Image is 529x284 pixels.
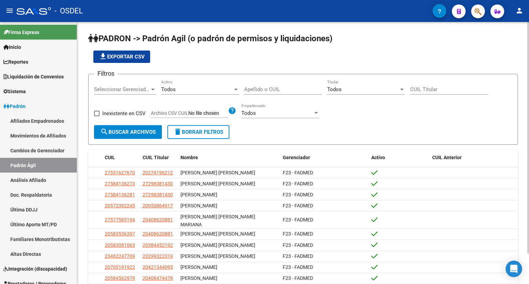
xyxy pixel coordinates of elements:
span: F23 - FADMED [283,253,313,259]
datatable-header-cell: CUIL Anterior [429,150,518,165]
span: 27298381430 [143,181,173,186]
span: Archivo CSV CUIL [151,110,188,116]
span: Borrar Filtros [174,129,223,135]
datatable-header-cell: Activo [369,150,429,165]
span: Reportes [3,58,28,66]
span: [PERSON_NAME] [PERSON_NAME] [180,181,255,186]
span: Padrón [3,102,25,110]
datatable-header-cell: Gerenciador [280,150,369,165]
span: Liquidación de Convenios [3,73,64,80]
span: 20953864917 [143,203,173,208]
span: Inicio [3,43,21,51]
span: F23 - FADMED [283,264,313,270]
span: F23 - FADMED [283,217,313,222]
datatable-header-cell: CUIL Titular [140,150,178,165]
span: Gerenciador [283,155,310,160]
span: Integración (discapacidad) [3,265,67,273]
span: 27551627670 [105,170,135,175]
span: [PERSON_NAME] [180,264,217,270]
span: Exportar CSV [99,54,145,60]
span: [PERSON_NAME] [180,203,217,208]
span: 20584562979 [105,275,135,281]
span: PADRON -> Padrón Agil (o padrón de permisos y liquidaciones) [88,34,332,43]
button: Buscar Archivos [94,125,162,139]
span: F23 - FADMED [283,275,313,281]
mat-icon: delete [174,128,182,136]
span: F23 - FADMED [283,192,313,197]
span: [PERSON_NAME] [PERSON_NAME] [180,231,255,237]
span: [PERSON_NAME] [180,275,217,281]
span: 20421344095 [143,264,173,270]
div: Open Intercom Messenger [506,261,522,277]
button: Exportar CSV [93,51,150,63]
span: 27584136281 [105,192,135,197]
span: F23 - FADMED [283,181,313,186]
span: 27298381430 [143,192,173,197]
span: F23 - FADMED [283,231,313,237]
span: Todos [241,110,256,116]
span: Inexistente en CSV [102,109,146,118]
span: F23 - FADMED [283,170,313,175]
span: [PERSON_NAME] [180,192,217,197]
span: F23 - FADMED [283,242,313,248]
span: 20705191922 [105,264,135,270]
span: Buscar Archivos [100,129,156,135]
span: CUIL Anterior [432,155,461,160]
span: F23 - FADMED [283,203,313,208]
span: Todos [327,86,342,92]
span: [PERSON_NAME] [PERSON_NAME] MARIANA [180,214,255,227]
datatable-header-cell: Nombre [178,150,280,165]
mat-icon: file_download [99,52,107,61]
span: Nombre [180,155,198,160]
h3: Filtros [94,69,118,78]
span: 20583081063 [105,242,135,248]
span: 27584136273 [105,181,135,186]
mat-icon: menu [6,7,14,15]
span: Todos [161,86,176,92]
span: [PERSON_NAME] [PERSON_NAME] [180,170,255,175]
span: 20274196212 [143,170,173,175]
mat-icon: search [100,128,108,136]
input: Archivo CSV CUIL [188,110,228,117]
span: - OSDEL [54,3,83,19]
span: [PERSON_NAME] [PERSON_NAME] [180,253,255,259]
span: [PERSON_NAME] [PERSON_NAME] [180,242,255,248]
span: 20408474478 [143,275,173,281]
button: Borrar Filtros [167,125,229,139]
span: 20408620881 [143,231,173,237]
span: 20572392245 [105,203,135,208]
span: 23299322319 [143,253,173,259]
mat-icon: person [515,7,523,15]
datatable-header-cell: CUIL [102,150,140,165]
span: Seleccionar Gerenciador [94,86,150,92]
span: Activo [371,155,385,160]
span: Sistema [3,88,26,95]
span: CUIL [105,155,115,160]
span: 20583536397 [105,231,135,237]
span: CUIL Titular [143,155,169,160]
span: 20408620881 [143,217,173,222]
mat-icon: help [228,107,236,115]
span: 20384452192 [143,242,173,248]
span: 27577585194 [105,217,135,222]
span: 23482247709 [105,253,135,259]
span: Firma Express [3,29,39,36]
